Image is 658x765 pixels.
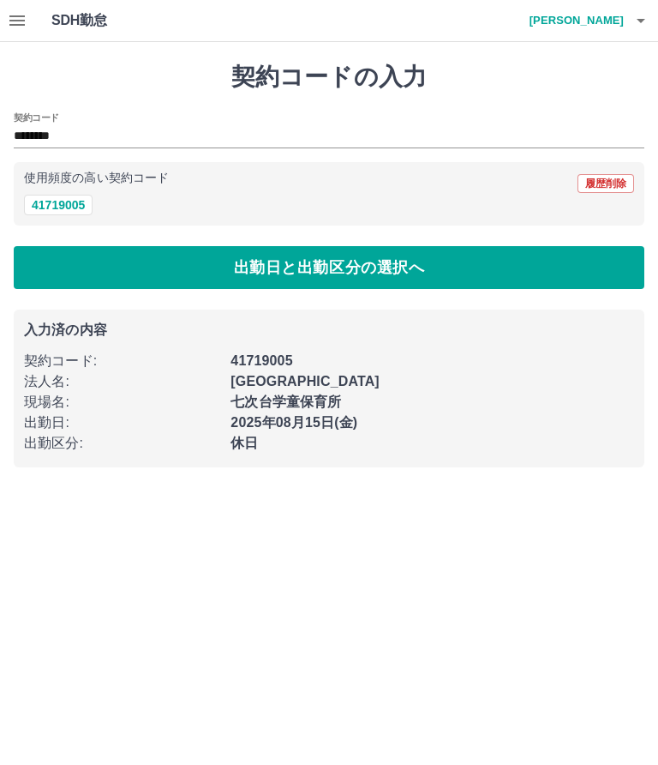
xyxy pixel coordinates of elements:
[24,371,220,392] p: 法人名 :
[230,374,380,389] b: [GEOGRAPHIC_DATA]
[577,174,634,193] button: 履歴削除
[24,392,220,413] p: 現場名 :
[24,323,634,337] p: 入力済の内容
[24,172,169,184] p: 使用頻度の高い契約コード
[24,413,220,433] p: 出勤日 :
[14,246,644,289] button: 出勤日と出勤区分の選択へ
[24,195,93,215] button: 41719005
[230,395,341,409] b: 七次台学童保育所
[14,111,59,124] h2: 契約コード
[24,433,220,454] p: 出勤区分 :
[230,415,357,430] b: 2025年08月15日(金)
[230,353,292,368] b: 41719005
[14,63,644,92] h1: 契約コードの入力
[230,436,258,450] b: 休日
[24,351,220,371] p: 契約コード :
